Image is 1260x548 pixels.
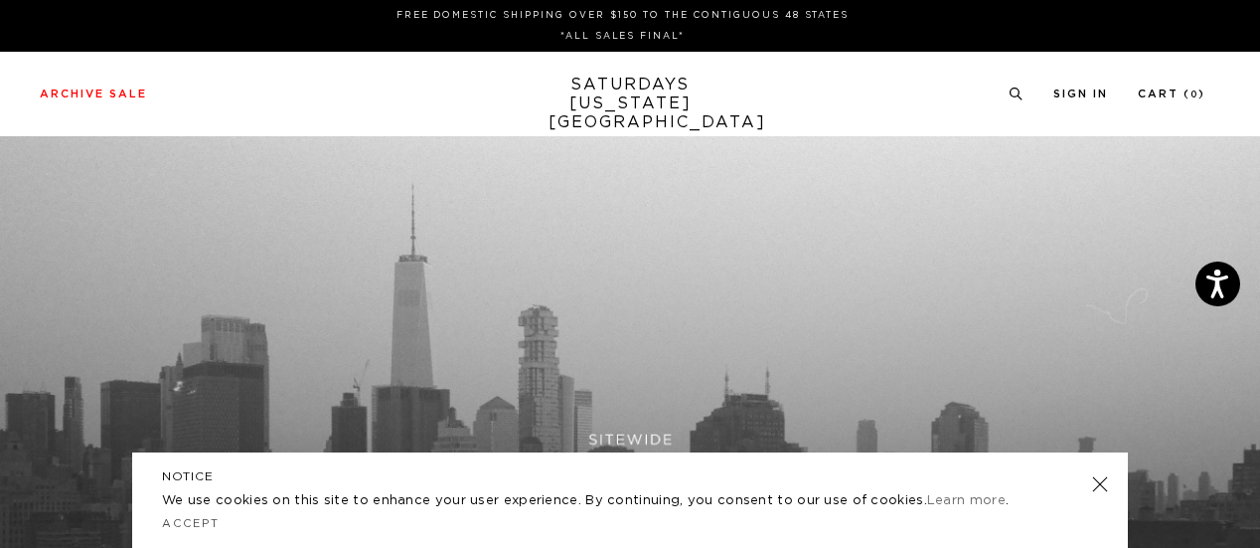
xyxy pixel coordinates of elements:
[162,467,1098,485] h5: NOTICE
[927,494,1006,507] a: Learn more
[1053,89,1108,99] a: Sign In
[162,518,220,529] a: Accept
[1190,91,1198,99] small: 0
[549,76,712,132] a: SATURDAYS[US_STATE][GEOGRAPHIC_DATA]
[40,89,147,99] a: Archive Sale
[1138,89,1205,99] a: Cart (0)
[48,29,1197,44] p: *ALL SALES FINAL*
[162,491,1027,511] p: We use cookies on this site to enhance your user experience. By continuing, you consent to our us...
[48,8,1197,23] p: FREE DOMESTIC SHIPPING OVER $150 TO THE CONTIGUOUS 48 STATES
